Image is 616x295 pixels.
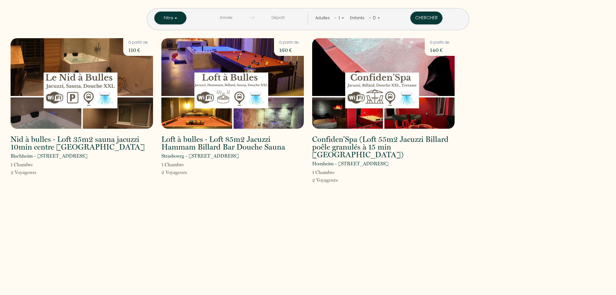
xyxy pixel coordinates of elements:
[154,12,186,24] button: Filtre
[335,15,337,21] a: -
[312,176,338,184] p: 2 Voyageur
[161,152,239,160] p: Strasbourg - [STREET_ADDRESS]
[341,15,344,21] a: +
[315,15,332,21] div: Adultes
[250,15,254,20] img: guests
[312,135,455,159] h2: Confiden'Spa (Loft 55m2 Jacuzzi Billard poêle granulés à 15 min [GEOGRAPHIC_DATA])
[312,160,389,168] p: Hœnheim - [STREET_ADDRESS]
[371,13,377,23] div: 0
[337,13,341,23] div: 1
[430,39,449,46] p: à partir de
[161,135,304,151] h2: Loft à bulles · Loft 85m2 Jacuzzi Hammam Billard Bar Douche Sauna
[312,38,455,129] img: rental-image
[185,169,187,175] span: s
[11,161,36,169] p: 1 Chambre
[410,12,442,24] button: Chercher
[11,152,88,160] p: Bischheim - [STREET_ADDRESS]
[279,46,299,55] p: 160 €
[377,15,380,21] a: +
[11,169,36,176] p: 2 Voyageur
[128,39,148,46] p: à partir de
[11,135,153,151] h2: Nid à bulles · Loft 35m2 sauna jacuzzi 10min centre [GEOGRAPHIC_DATA]
[254,12,301,24] input: Départ
[161,169,187,176] p: 2 Voyageur
[430,46,449,55] p: 140 €
[312,169,338,176] p: 1 Chambre
[161,38,304,129] img: rental-image
[350,15,367,21] div: Enfants
[128,46,148,55] p: 110 €
[34,169,36,175] span: s
[336,177,338,183] span: s
[203,12,250,24] input: Arrivée
[11,38,153,129] img: rental-image
[369,15,371,21] a: -
[161,161,187,169] p: 1 Chambre
[279,39,299,46] p: à partir de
